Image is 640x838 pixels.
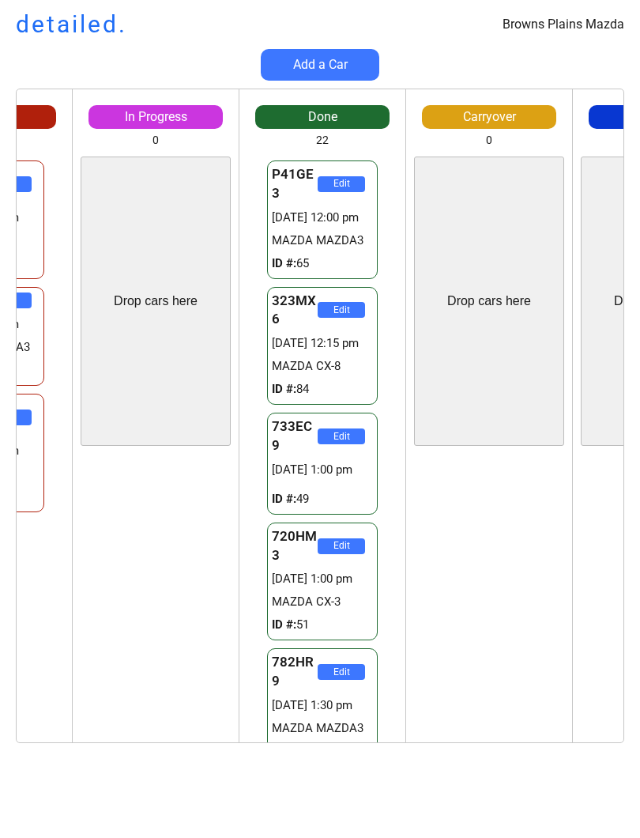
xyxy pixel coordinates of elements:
div: 49 [272,491,373,508]
div: 323MX6 [272,292,318,330]
button: Edit [318,664,365,680]
div: Drop cars here [447,293,531,310]
h1: detailed. [16,8,127,41]
button: Edit [318,428,365,444]
div: Done [255,108,390,126]
div: 51 [272,617,373,633]
div: [DATE] 12:15 pm [272,335,373,352]
div: 84 [272,381,373,398]
div: 22 [316,133,329,149]
div: 0 [486,133,492,149]
div: 720HM3 [272,527,318,565]
button: Edit [318,176,365,192]
div: MAZDA CX-8 [272,358,373,375]
div: [DATE] 1:00 pm [272,462,373,478]
div: MAZDA MAZDA3 [272,720,373,737]
div: Carryover [422,108,556,126]
button: Edit [318,538,365,554]
div: 65 [272,255,373,272]
strong: ID #: [272,256,296,270]
strong: ID #: [272,617,296,632]
div: [DATE] 12:00 pm [272,209,373,226]
div: P41GE3 [272,165,318,203]
button: Edit [318,302,365,318]
div: In Progress [88,108,223,126]
div: [DATE] 1:30 pm [272,697,373,714]
strong: ID #: [272,492,296,506]
div: 733EC9 [272,417,318,455]
div: MAZDA CX-3 [272,594,373,610]
div: 0 [152,133,159,149]
div: Drop cars here [114,293,198,310]
strong: ID #: [272,382,296,396]
div: 782HR9 [272,653,318,691]
div: [DATE] 1:00 pm [272,571,373,587]
button: Add a Car [261,49,379,81]
div: MAZDA MAZDA3 [272,232,373,249]
div: Browns Plains Mazda [503,16,624,33]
